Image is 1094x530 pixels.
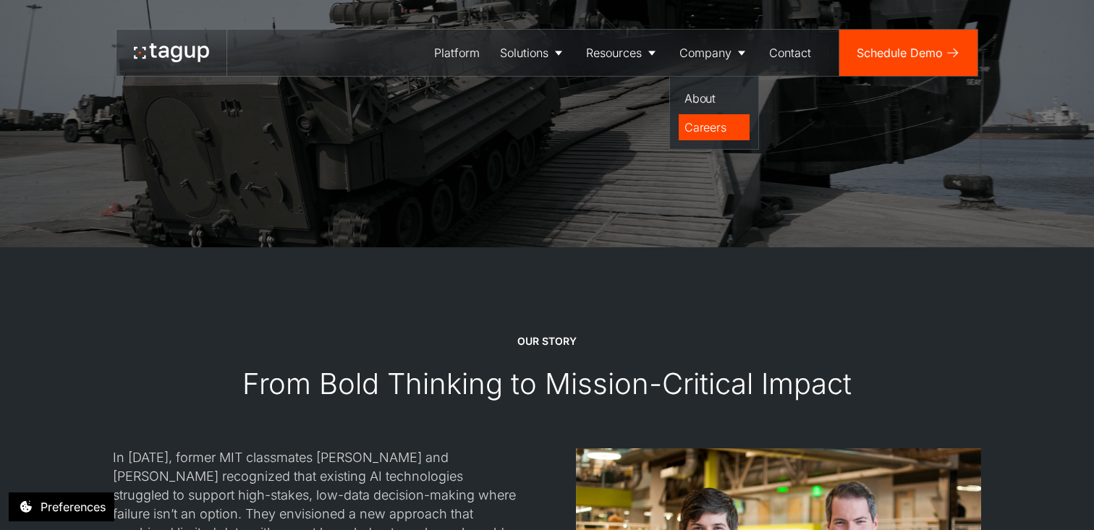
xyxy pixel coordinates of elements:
a: Contact [759,30,821,76]
div: Careers [684,119,744,136]
a: Careers [679,114,750,140]
a: About [679,85,750,111]
div: Schedule Demo [857,44,943,61]
div: Resources [586,44,642,61]
div: Solutions [500,44,548,61]
a: Platform [424,30,490,76]
div: Company [679,44,732,61]
div: Contact [769,44,811,61]
div: About [684,90,744,107]
div: From Bold Thinking to Mission-Critical Impact [242,366,852,402]
a: Solutions [490,30,576,76]
div: Preferences [41,498,106,516]
div: Platform [434,44,480,61]
a: Schedule Demo [839,30,978,76]
a: Company [669,30,759,76]
nav: Company [669,76,759,150]
a: Resources [576,30,669,76]
div: Our STORY [517,334,577,349]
